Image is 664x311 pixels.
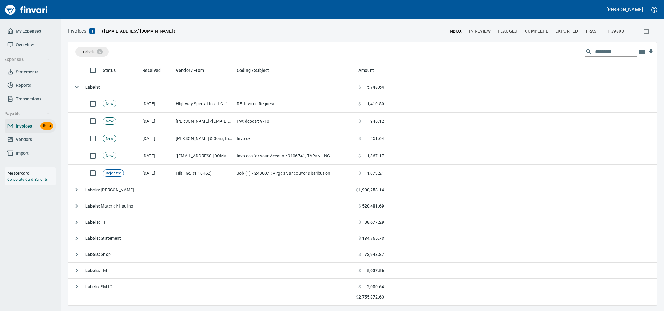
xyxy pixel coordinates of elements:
[176,67,212,74] span: Vendor / From
[16,95,41,103] span: Transactions
[358,101,361,107] span: $
[358,251,361,257] span: $
[85,204,134,208] span: Material/Hauling
[85,268,107,273] span: TM
[142,67,169,74] span: Received
[237,67,277,74] span: Coding / Subject
[5,119,56,133] a: InvoicesBeta
[234,130,356,147] td: Invoice
[83,50,95,54] span: Labels
[40,122,53,129] span: Beta
[358,235,361,241] span: $
[142,67,161,74] span: Received
[448,27,462,35] span: inbox
[605,5,645,14] button: [PERSON_NAME]
[16,41,34,49] span: Overview
[525,27,548,35] span: Complete
[85,187,101,192] strong: Labels :
[637,47,646,56] button: Choose columns to display
[367,101,384,107] span: 1,410.50
[358,284,361,290] span: $
[68,27,86,35] p: Invoices
[16,122,32,130] span: Invoices
[498,27,518,35] span: Flagged
[370,135,384,142] span: 451.64
[103,101,116,107] span: New
[85,268,101,273] strong: Labels :
[370,118,384,124] span: 946.12
[555,27,578,35] span: Exported
[234,113,356,130] td: FW: deposit 9/10
[585,27,599,35] span: trash
[173,95,234,113] td: Highway Specialties LLC (1-10458)
[140,165,173,182] td: [DATE]
[103,153,116,159] span: New
[358,187,384,193] span: 1,938,258.14
[237,67,269,74] span: Coding / Subject
[2,108,53,119] button: Payable
[85,85,100,89] strong: Labels :
[85,284,101,289] strong: Labels :
[356,294,358,300] span: $
[4,110,50,117] span: Payable
[358,219,361,225] span: $
[16,27,41,35] span: My Expenses
[140,95,173,113] td: [DATE]
[85,187,134,192] span: [PERSON_NAME]
[646,47,655,57] button: Download Table
[140,147,173,165] td: [DATE]
[367,84,384,90] span: 5,748.64
[85,220,106,225] span: TT
[5,38,56,52] a: Overview
[2,54,53,65] button: Expenses
[85,236,121,241] span: Statement
[103,118,116,124] span: New
[85,204,101,208] strong: Labels :
[367,267,384,274] span: 5,037.56
[5,24,56,38] a: My Expenses
[5,79,56,92] a: Reports
[362,203,384,209] span: 520,481.69
[103,136,116,142] span: New
[5,133,56,146] a: Vendors
[358,67,382,74] span: Amount
[367,284,384,290] span: 2,000.64
[7,177,48,182] a: Corporate Card Benefits
[358,84,361,90] span: $
[365,251,384,257] span: 73,948.87
[103,28,173,34] span: [EMAIL_ADDRESS][DOMAIN_NAME]
[358,135,361,142] span: $
[68,27,86,35] nav: breadcrumb
[176,67,204,74] span: Vendor / From
[16,68,38,76] span: Statements
[16,136,32,143] span: Vendors
[140,113,173,130] td: [DATE]
[103,67,124,74] span: Status
[358,267,361,274] span: $
[173,165,234,182] td: Hilti Inc. (1-10462)
[85,284,112,289] span: SMTC
[7,170,56,176] h6: Mastercard
[173,113,234,130] td: [PERSON_NAME] <[EMAIL_ADDRESS][DOMAIN_NAME]>
[86,27,98,35] button: Upload an Invoice
[234,147,356,165] td: Invoices for your Account: 9106741, TAPANI INC.
[16,149,29,157] span: Import
[469,27,491,35] span: In Review
[4,56,50,63] span: Expenses
[358,203,361,209] span: $
[5,92,56,106] a: Transactions
[16,82,31,89] span: Reports
[5,146,56,160] a: Import
[103,170,124,176] span: Rejected
[85,252,101,257] strong: Labels :
[140,130,173,147] td: [DATE]
[606,6,643,13] h5: [PERSON_NAME]
[173,130,234,147] td: [PERSON_NAME] & Sons, Inc (1-10502)
[4,2,49,17] img: Finvari
[85,220,101,225] strong: Labels :
[358,294,384,300] span: 2,755,872.63
[173,147,234,165] td: "[EMAIL_ADDRESS][DOMAIN_NAME]" <[DOMAIN_NAME][EMAIL_ADDRESS][DOMAIN_NAME]>
[356,187,358,193] span: $
[607,27,624,35] span: 1-39803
